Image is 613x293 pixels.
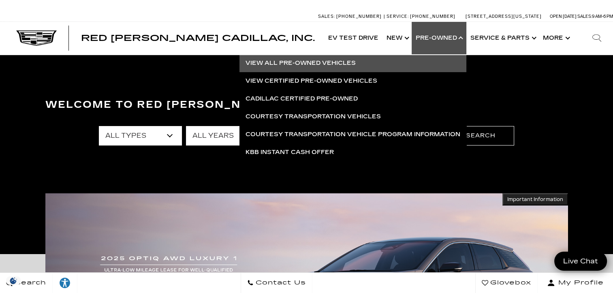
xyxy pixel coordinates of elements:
a: Red [PERSON_NAME] Cadillac, Inc. [81,34,315,42]
a: New [382,22,412,54]
a: Explore your accessibility options [53,273,77,293]
span: Live Chat [559,257,602,266]
a: Courtesy Transportation Vehicle Program Information [239,126,466,143]
a: Cadillac Certified Pre-Owned [239,90,466,108]
span: Sales: [577,14,592,19]
a: Sales: [PHONE_NUMBER] [318,14,384,19]
select: Filter by type [99,126,182,145]
img: Opt-Out Icon [4,276,23,285]
a: KBB Instant Cash Offer [239,143,466,161]
a: Live Chat [554,252,607,271]
section: Click to Open Cookie Consent Modal [4,276,23,285]
span: Glovebox [488,277,531,289]
span: My Profile [555,277,604,289]
a: Contact Us [241,273,312,293]
button: Search [447,126,514,145]
span: Red [PERSON_NAME] Cadillac, Inc. [81,33,315,43]
span: Sales: [318,14,335,19]
span: 9 AM-6 PM [592,14,613,19]
a: Glovebox [475,273,538,293]
a: [STREET_ADDRESS][US_STATE] [466,14,542,19]
a: Service & Parts [466,22,539,54]
button: Important Information [502,193,568,205]
span: [PHONE_NUMBER] [410,14,455,19]
a: Service: [PHONE_NUMBER] [384,14,457,19]
span: Contact Us [254,277,306,289]
button: Open user profile menu [538,273,613,293]
h3: Welcome to Red [PERSON_NAME] Cadillac, Inc. [45,97,568,113]
span: Open [DATE] [550,14,577,19]
button: More [539,22,572,54]
select: Filter by year [186,126,269,145]
span: Service: [387,14,409,19]
a: EV Test Drive [324,22,382,54]
a: Courtesy Transportation Vehicles [239,108,466,126]
span: Search [13,277,46,289]
a: Pre-Owned [412,22,466,54]
span: Important Information [507,196,563,203]
a: View All Pre-Owned Vehicles [239,54,466,72]
div: Explore your accessibility options [53,277,77,289]
span: [PHONE_NUMBER] [336,14,382,19]
img: Cadillac Dark Logo with Cadillac White Text [16,30,57,46]
a: View Certified Pre-Owned Vehicles [239,72,466,90]
div: Search [581,22,613,54]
